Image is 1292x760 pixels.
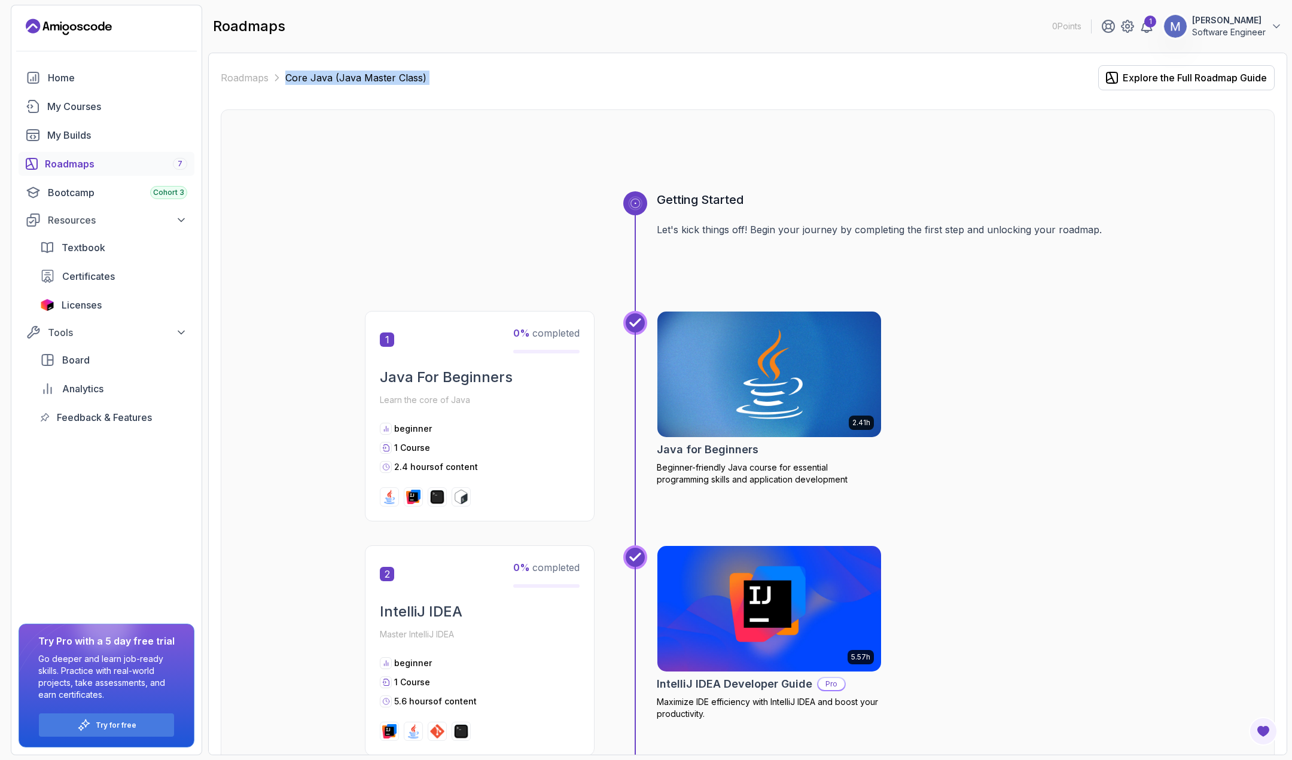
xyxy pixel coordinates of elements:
p: beginner [394,657,432,669]
span: 1 Course [394,677,430,687]
span: 0 % [513,327,530,339]
div: Roadmaps [45,157,187,171]
button: user profile image[PERSON_NAME]Software Engineer [1163,14,1282,38]
p: 5.57h [851,652,870,662]
span: completed [513,561,580,573]
a: board [33,348,194,372]
a: roadmaps [19,152,194,176]
span: completed [513,327,580,339]
p: Maximize IDE efficiency with IntelliJ IDEA and boost your productivity. [657,696,882,720]
p: Beginner-friendly Java course for essential programming skills and application development [657,462,882,486]
h2: Java for Beginners [657,441,758,458]
span: Licenses [62,298,102,312]
div: My Courses [47,99,187,114]
p: Software Engineer [1192,26,1266,38]
div: Tools [48,325,187,340]
span: Board [62,353,90,367]
p: beginner [394,423,432,435]
a: Roadmaps [221,71,269,85]
p: 2.41h [852,418,870,428]
p: 0 Points [1052,20,1081,32]
a: 1 [1139,19,1154,33]
a: bootcamp [19,181,194,205]
p: Learn the core of Java [380,392,580,408]
div: Bootcamp [48,185,187,200]
button: Try for free [38,713,175,737]
h2: IntelliJ IDEA [380,602,580,621]
a: Try for free [96,721,136,730]
span: 0 % [513,561,530,573]
a: builds [19,123,194,147]
a: analytics [33,377,194,401]
span: 7 [178,159,182,169]
h2: Java For Beginners [380,368,580,387]
h2: IntelliJ IDEA Developer Guide [657,676,812,692]
img: bash logo [454,490,468,504]
a: IntelliJ IDEA Developer Guide card5.57hIntelliJ IDEA Developer GuideProMaximize IDE efficiency wi... [657,545,882,720]
h2: roadmaps [213,17,285,36]
button: Resources [19,209,194,231]
p: Go deeper and learn job-ready skills. Practice with real-world projects, take assessments, and ea... [38,653,175,701]
button: Tools [19,322,194,343]
img: user profile image [1164,15,1187,38]
span: Textbook [62,240,105,255]
span: 2 [380,567,394,581]
img: java logo [382,490,397,504]
a: feedback [33,405,194,429]
div: Explore the Full Roadmap Guide [1123,71,1267,85]
div: 1 [1144,16,1156,28]
span: Certificates [62,269,115,283]
a: home [19,66,194,90]
p: Pro [818,678,845,690]
button: Open Feedback Button [1249,717,1278,746]
span: Feedback & Features [57,410,152,425]
img: java logo [406,724,420,738]
span: Analytics [62,381,103,396]
img: intellij logo [406,490,420,504]
div: Resources [48,213,187,227]
img: IntelliJ IDEA Developer Guide card [657,546,881,672]
a: textbook [33,236,194,260]
button: Explore the Full Roadmap Guide [1098,65,1275,90]
img: terminal logo [430,490,444,504]
img: git logo [430,724,444,738]
span: 1 [380,332,394,347]
a: courses [19,94,194,118]
img: terminal logo [454,724,468,738]
span: Cohort 3 [153,188,184,197]
a: Landing page [26,17,112,36]
img: intellij logo [382,724,397,738]
img: Java for Beginners card [657,312,881,437]
img: jetbrains icon [40,299,54,311]
h3: Getting Started [657,191,1130,208]
p: Master IntelliJ IDEA [380,626,580,643]
span: 1 Course [394,442,430,453]
p: Core Java (Java Master Class) [285,71,426,85]
a: licenses [33,293,194,317]
a: Java for Beginners card2.41hJava for BeginnersBeginner-friendly Java course for essential program... [657,311,882,486]
p: 2.4 hours of content [394,461,478,473]
p: 5.6 hours of content [394,695,477,707]
div: My Builds [47,128,187,142]
a: certificates [33,264,194,288]
p: [PERSON_NAME] [1192,14,1266,26]
div: Home [48,71,187,85]
p: Let's kick things off! Begin your journey by completing the first step and unlocking your roadmap. [657,222,1130,237]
